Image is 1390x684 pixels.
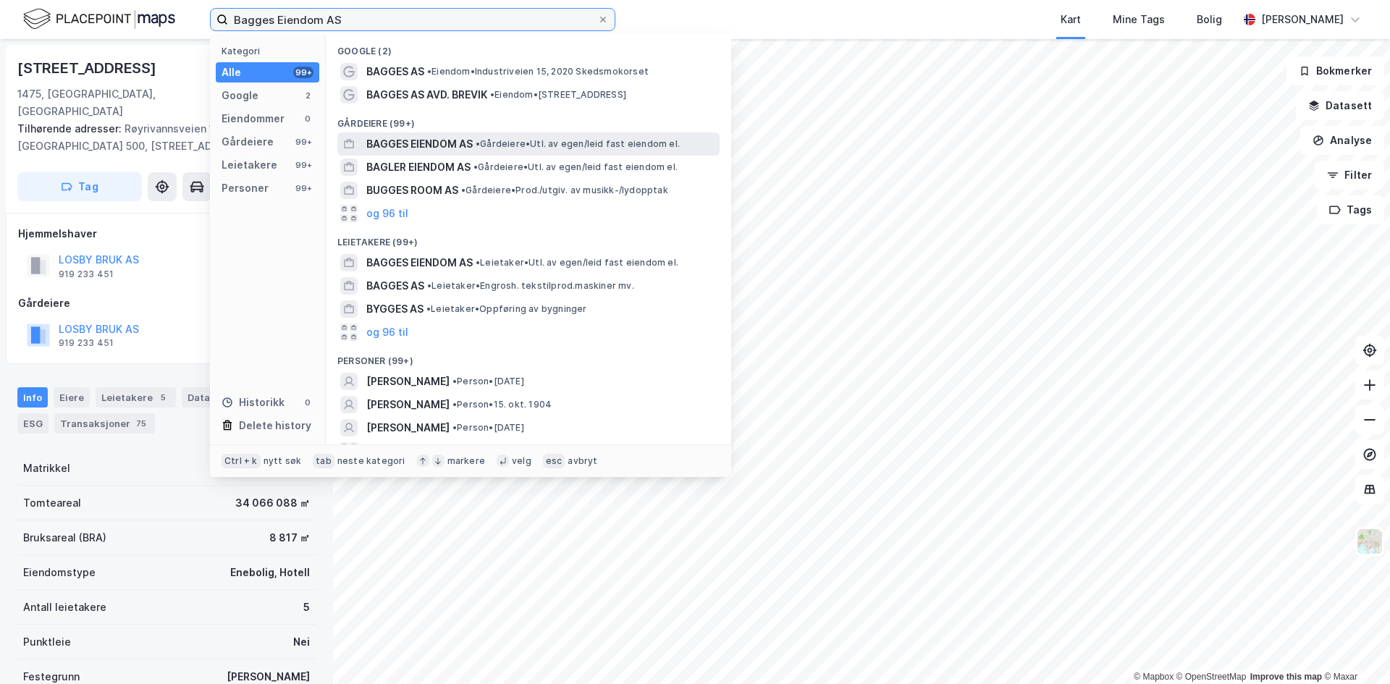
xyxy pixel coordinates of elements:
[452,376,524,387] span: Person • [DATE]
[222,454,261,468] div: Ctrl + k
[1296,91,1384,120] button: Datasett
[293,633,310,651] div: Nei
[326,344,731,370] div: Personer (99+)
[222,87,258,104] div: Google
[490,89,494,100] span: •
[17,413,49,434] div: ESG
[366,159,471,176] span: BAGLER EIENDOM AS
[427,66,431,77] span: •
[17,120,304,155] div: Røyrivannsveien 120, [GEOGRAPHIC_DATA] 500, [STREET_ADDRESS]
[23,633,71,651] div: Punktleie
[269,529,310,546] div: 8 817 ㎡
[452,422,457,433] span: •
[23,564,96,581] div: Eiendomstype
[326,34,731,60] div: Google (2)
[461,185,466,195] span: •
[302,397,313,408] div: 0
[1061,11,1081,28] div: Kart
[461,185,668,196] span: Gårdeiere • Prod./utgiv. av musikk-/lydopptak
[1356,528,1383,555] img: Z
[366,86,487,104] span: BAGGES AS AVD. BREVIK
[326,106,731,132] div: Gårdeiere (99+)
[222,394,285,411] div: Historikk
[54,413,155,434] div: Transaksjoner
[476,138,680,150] span: Gårdeiere • Utl. av egen/leid fast eiendom el.
[302,113,313,124] div: 0
[222,180,269,197] div: Personer
[293,67,313,78] div: 99+
[1318,615,1390,684] div: Kontrollprogram for chat
[17,85,243,120] div: 1475, [GEOGRAPHIC_DATA], [GEOGRAPHIC_DATA]
[543,454,565,468] div: esc
[182,387,253,408] div: Datasett
[17,122,125,135] span: Tilhørende adresser:
[1197,11,1222,28] div: Bolig
[447,455,485,467] div: markere
[222,133,274,151] div: Gårdeiere
[568,455,597,467] div: avbryt
[366,135,473,153] span: BAGGES EIENDOM AS
[427,66,649,77] span: Eiendom • Industriveien 15, 2020 Skedsmokorset
[1317,195,1384,224] button: Tags
[366,396,450,413] span: [PERSON_NAME]
[366,182,458,199] span: BUGGES ROOM AS
[452,376,457,387] span: •
[23,460,70,477] div: Matrikkel
[490,89,626,101] span: Eiendom • [STREET_ADDRESS]
[1261,11,1344,28] div: [PERSON_NAME]
[59,269,114,280] div: 919 233 451
[326,225,731,251] div: Leietakere (99+)
[222,64,241,81] div: Alle
[17,387,48,408] div: Info
[366,419,450,436] span: [PERSON_NAME]
[23,7,175,32] img: logo.f888ab2527a4732fd821a326f86c7f29.svg
[452,422,524,434] span: Person • [DATE]
[239,417,311,434] div: Delete history
[302,90,313,101] div: 2
[313,454,334,468] div: tab
[23,529,106,546] div: Bruksareal (BRA)
[156,390,170,405] div: 5
[1286,56,1384,85] button: Bokmerker
[59,337,114,349] div: 919 233 451
[366,254,473,271] span: BAGGES EIENDOM AS
[17,172,142,201] button: Tag
[23,494,81,512] div: Tomteareal
[452,399,552,410] span: Person • 15. okt. 1904
[23,599,106,616] div: Antall leietakere
[473,161,478,172] span: •
[18,225,315,242] div: Hjemmelshaver
[264,455,302,467] div: nytt søk
[228,9,597,30] input: Søk på adresse, matrikkel, gårdeiere, leietakere eller personer
[476,257,678,269] span: Leietaker • Utl. av egen/leid fast eiendom el.
[303,599,310,616] div: 5
[1113,11,1165,28] div: Mine Tags
[473,161,678,173] span: Gårdeiere • Utl. av egen/leid fast eiendom el.
[476,257,480,268] span: •
[96,387,176,408] div: Leietakere
[222,156,277,174] div: Leietakere
[235,494,310,512] div: 34 066 088 ㎡
[133,416,149,431] div: 75
[1134,672,1174,682] a: Mapbox
[337,455,405,467] div: neste kategori
[426,303,587,315] span: Leietaker • Oppføring av bygninger
[293,159,313,171] div: 99+
[366,373,450,390] span: [PERSON_NAME]
[366,277,424,295] span: BAGGES AS
[366,205,408,222] button: og 96 til
[1318,615,1390,684] iframe: Chat Widget
[366,324,408,341] button: og 96 til
[18,295,315,312] div: Gårdeiere
[293,182,313,194] div: 99+
[1315,161,1384,190] button: Filter
[366,442,408,460] button: og 96 til
[476,138,480,149] span: •
[427,280,431,291] span: •
[426,303,431,314] span: •
[222,110,285,127] div: Eiendommer
[1250,672,1322,682] a: Improve this map
[230,564,310,581] div: Enebolig, Hotell
[1300,126,1384,155] button: Analyse
[222,46,319,56] div: Kategori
